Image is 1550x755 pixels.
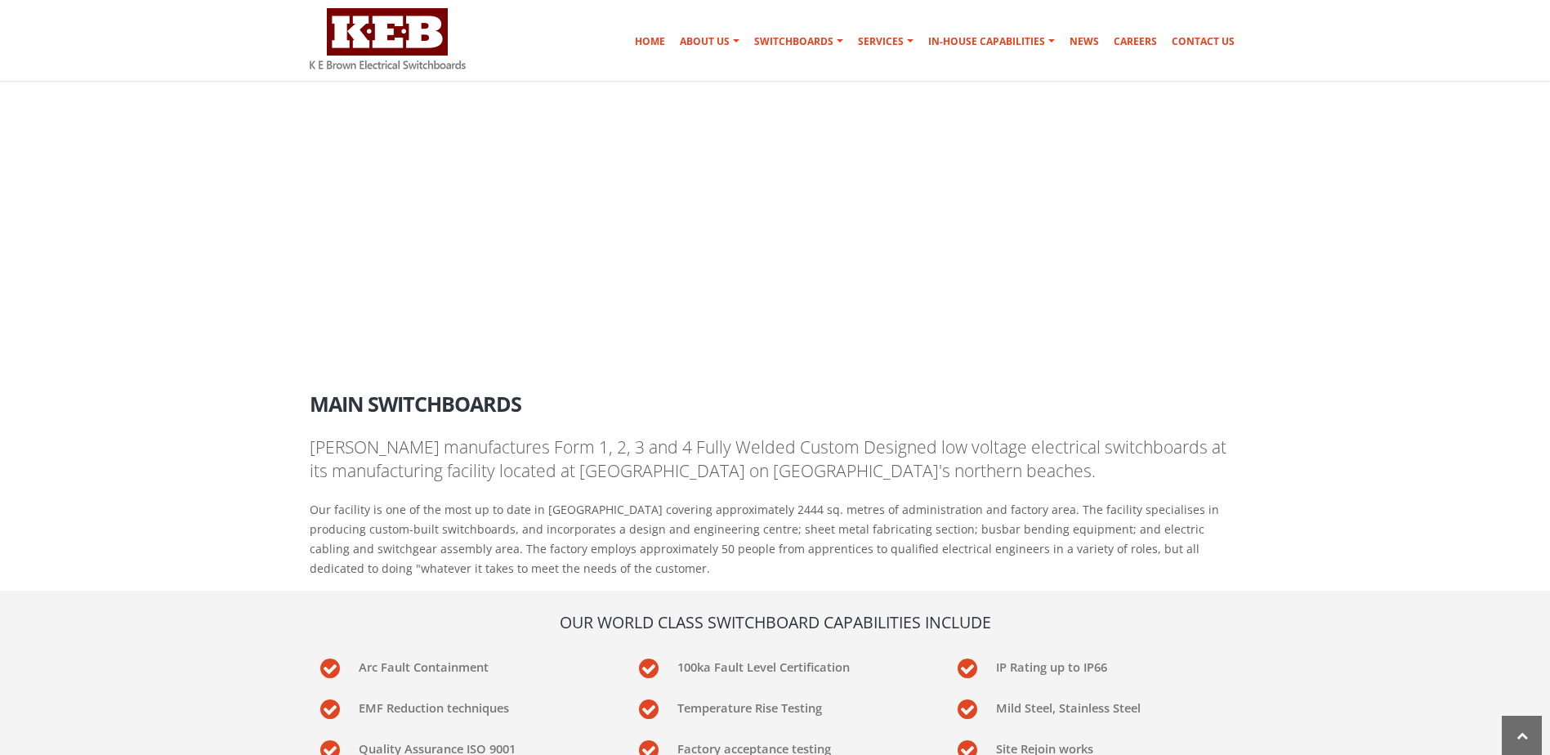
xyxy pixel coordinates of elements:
a: Services [851,25,920,58]
h1: Switchboards [310,275,458,322]
p: IP Rating up to IP66 [996,653,1241,677]
a: Careers [1107,25,1164,58]
li: Switchboards [1149,285,1237,306]
p: Temperature Rise Testing [677,694,922,717]
a: Home [1116,288,1146,302]
p: Mild Steel, Stainless Steel [996,694,1241,717]
a: Contact Us [1165,25,1241,58]
h2: Main Switchboards [310,381,1241,415]
p: [PERSON_NAME] manufactures Form 1, 2, 3 and 4 Fully Welded Custom Designed low voltage electrical... [310,436,1241,484]
p: Arc Fault Containment [359,653,604,677]
p: EMF Reduction techniques [359,694,604,717]
h4: Our World Class Switchboard Capabilities include [310,611,1241,633]
a: About Us [673,25,746,58]
p: Our facility is one of the most up to date in [GEOGRAPHIC_DATA] covering approximately 2444 sq. m... [310,500,1241,579]
img: K E Brown Electrical Switchboards [310,8,466,69]
a: Home [628,25,672,58]
a: News [1063,25,1106,58]
a: Switchboards [748,25,850,58]
p: 100ka Fault Level Certification [677,653,922,677]
a: In-house Capabilities [922,25,1061,58]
